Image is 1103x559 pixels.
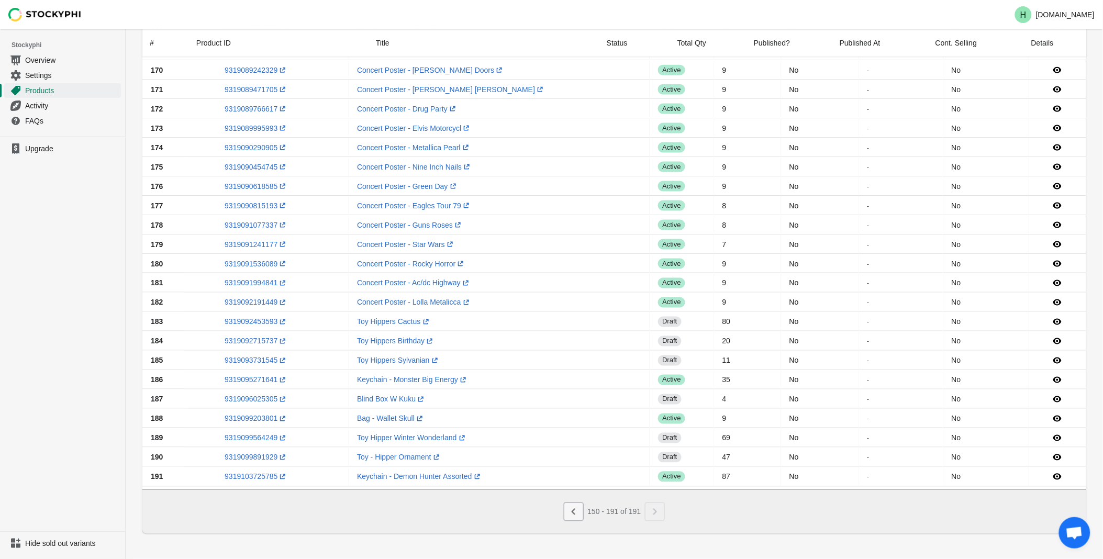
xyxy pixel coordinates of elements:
span: Stockyphi [12,40,125,50]
a: Concert Poster - Green Day(opens a new window) [357,182,459,191]
td: No [943,215,1029,234]
td: No [781,331,859,351]
td: No [943,312,1029,331]
span: draft [658,355,681,366]
td: No [781,118,859,138]
small: - [867,260,870,267]
span: Activity [25,100,119,111]
a: Blind Box W Kuku(opens a new window) [357,395,426,404]
a: 9319099564249(opens a new window) [225,434,288,442]
span: Upgrade [25,143,119,154]
td: No [781,467,859,486]
a: 9319091994841(opens a new window) [225,279,288,287]
div: Title [367,29,598,57]
a: Toy Hippers Birthday(opens a new window) [357,337,435,345]
small: - [867,396,870,403]
a: Toy Hippers Sylvanian(opens a new window) [357,356,440,365]
td: 47 [714,448,781,467]
a: 9319090290905(opens a new window) [225,143,288,152]
span: Products [25,85,119,96]
small: - [867,434,870,441]
a: Concert Poster - Ac/dc Highway(opens a new window) [357,279,471,287]
td: 9 [714,293,781,312]
small: - [867,241,870,248]
td: No [781,273,859,293]
button: Avatar with initials H[DOMAIN_NAME] [1011,4,1099,25]
a: 9319090815193(opens a new window) [225,202,288,210]
td: No [943,80,1029,99]
div: Details [1023,29,1087,57]
small: - [867,144,870,151]
p: [DOMAIN_NAME] [1036,10,1095,19]
span: 191 [151,473,163,481]
button: Previous [564,502,584,521]
a: Toy - Hipper Ornament(opens a new window) [357,453,442,462]
small: - [867,125,870,131]
td: 20 [714,331,781,351]
td: No [781,234,859,254]
small: - [867,86,870,93]
td: No [781,312,859,331]
td: 11 [714,351,781,370]
a: Toy Hippers Cactus(opens a new window) [357,318,431,326]
a: 9319095271641(opens a new window) [225,376,288,384]
span: active [658,181,685,192]
a: Overview [4,52,121,68]
span: 170 [151,66,163,74]
div: Published? [745,29,831,57]
span: draft [658,433,681,443]
a: Concert Poster - Lolla Metalicca(opens a new window) [357,298,471,307]
span: draft [658,394,681,405]
a: Concert Poster - Star Wars(opens a new window) [357,240,455,249]
small: - [867,318,870,325]
td: No [781,60,859,80]
img: Stockyphi [8,8,82,21]
td: No [943,370,1029,389]
span: 179 [151,240,163,249]
a: 9319092191449(opens a new window) [225,298,288,307]
small: - [867,357,870,364]
td: No [943,254,1029,273]
small: - [867,163,870,170]
span: 174 [151,143,163,152]
td: 69 [714,428,781,448]
a: Concert Poster - [PERSON_NAME] Doors(opens a new window) [357,66,505,74]
td: No [943,467,1029,486]
a: Keychain - Demon Hunter Assorted(opens a new window) [357,473,482,481]
td: 9 [714,118,781,138]
span: active [658,104,685,114]
a: 9319091536089(opens a new window) [225,260,288,268]
td: 9 [714,176,781,196]
span: active [658,413,685,424]
a: Keychain - Monster Big Energy(opens a new window) [357,376,469,384]
span: 181 [151,279,163,287]
span: Hide sold out variants [25,538,119,549]
div: Status [598,29,669,57]
span: active [658,200,685,211]
small: - [867,183,870,189]
td: No [943,293,1029,312]
span: active [658,259,685,269]
a: Concert Poster - Nine Inch Nails(opens a new window) [357,163,472,171]
small: - [867,473,870,480]
a: Concert Poster - Elvis Motorcycl(opens a new window) [357,124,472,132]
td: 9 [714,99,781,118]
td: No [781,351,859,370]
small: - [867,299,870,306]
td: No [781,176,859,196]
a: 9319092453593(opens a new window) [225,318,288,326]
span: Avatar with initials H [1015,6,1032,23]
a: 9319099203801(opens a new window) [225,415,288,423]
span: 178 [151,221,163,229]
a: 9319103725785(opens a new window) [225,473,288,481]
span: active [658,123,685,133]
span: active [658,472,685,482]
td: No [781,370,859,389]
a: 9319089995993(opens a new window) [225,124,288,132]
td: No [943,331,1029,351]
a: 9319089471705(opens a new window) [225,85,288,94]
td: No [781,157,859,176]
span: 177 [151,202,163,210]
a: Concert Poster - [PERSON_NAME] [PERSON_NAME](opens a new window) [357,85,545,94]
a: Settings [4,68,121,83]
